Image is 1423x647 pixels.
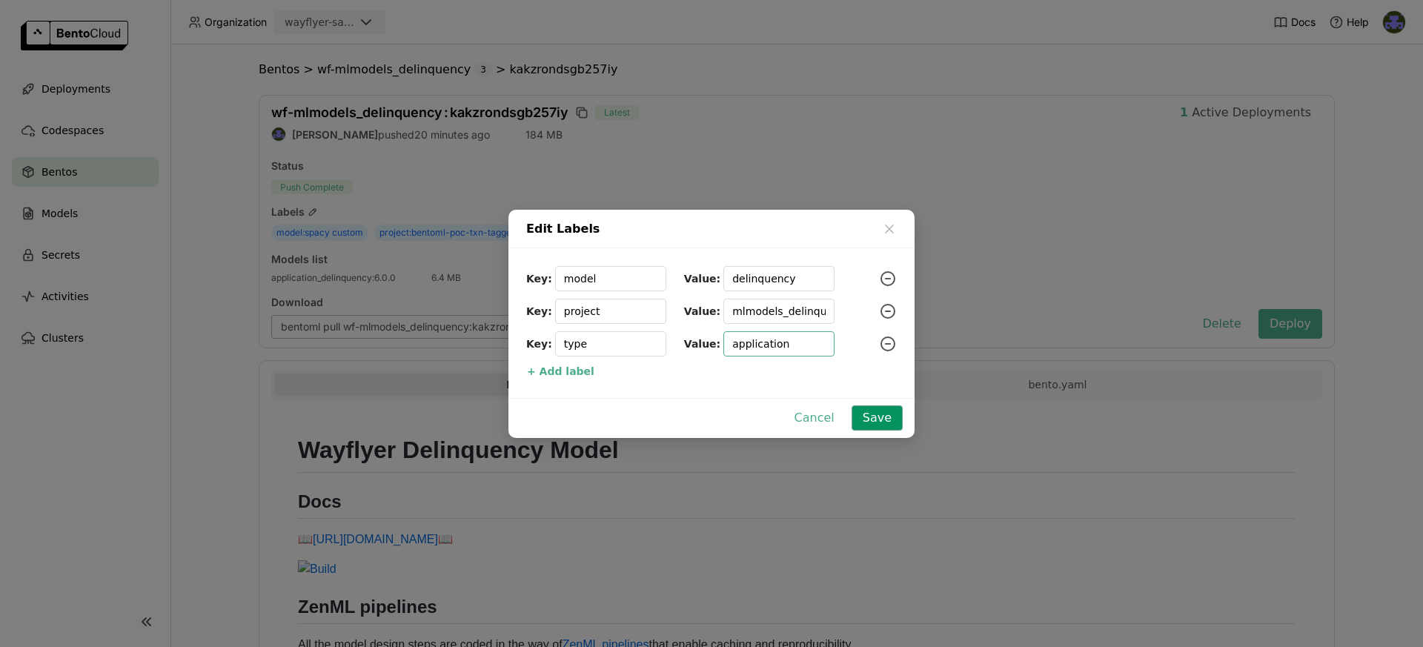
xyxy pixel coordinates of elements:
[684,272,720,285] span: Value:
[684,337,720,351] span: Value:
[526,337,552,351] span: Key:
[852,405,903,431] button: Save
[508,210,915,248] div: Edit Labels
[783,405,846,431] button: Cancel
[508,210,915,438] div: dialog
[526,305,552,318] span: Key:
[526,272,552,285] span: Key:
[523,362,599,380] button: + Add label
[684,305,720,318] span: Value:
